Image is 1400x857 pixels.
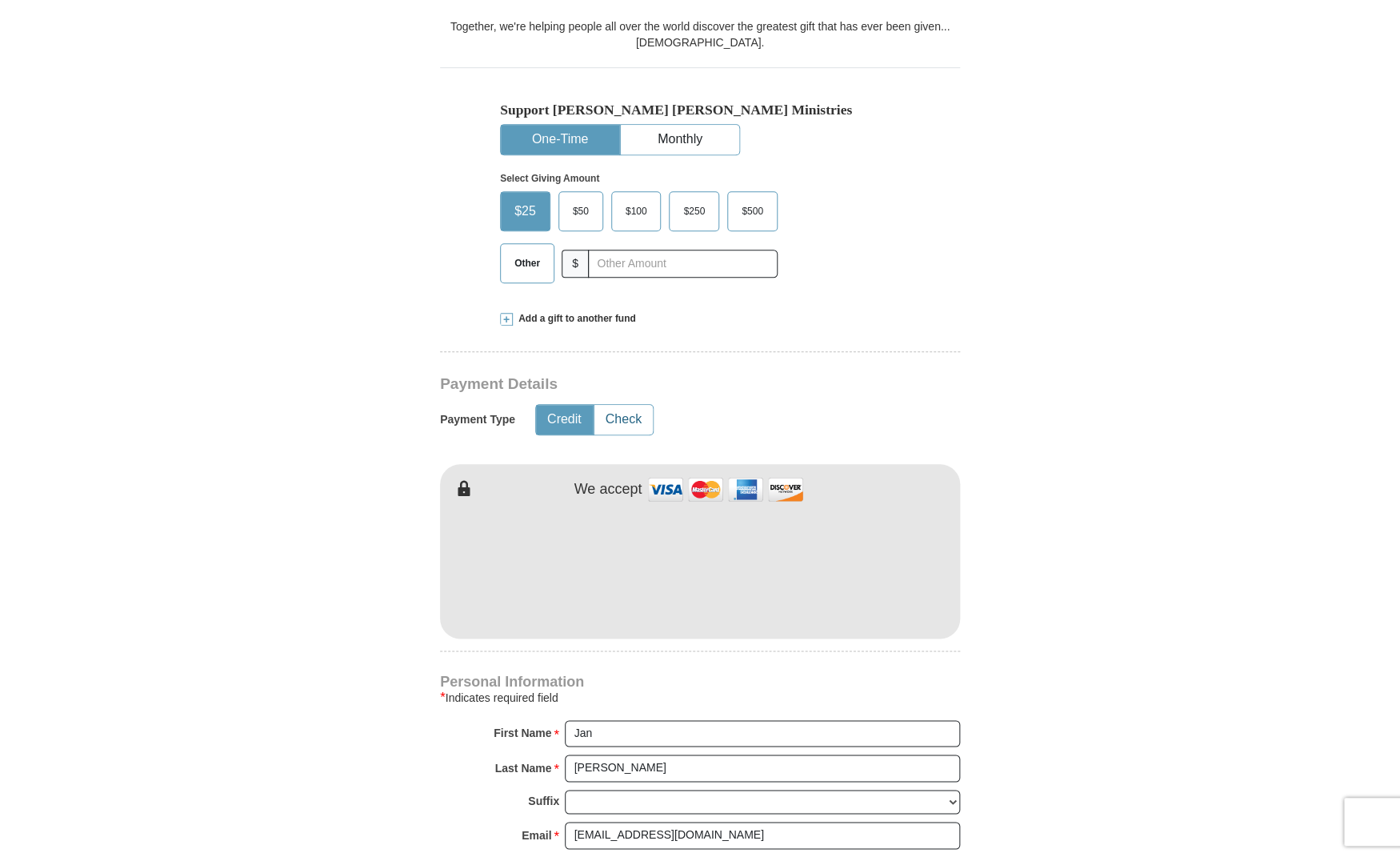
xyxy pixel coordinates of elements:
[565,199,597,223] span: $50
[588,250,778,278] input: Other Amount
[440,18,960,50] div: Together, we're helping people all over the world discover the greatest gift that has ever been g...
[618,199,655,223] span: $100
[440,675,960,688] h4: Personal Information
[506,251,548,275] span: Other
[494,722,551,744] strong: First Name
[506,199,544,223] span: $25
[562,250,589,278] span: $
[621,125,739,154] button: Monthly
[501,125,619,154] button: One-Time
[528,790,559,812] strong: Suffix
[440,413,515,426] h5: Payment Type
[513,312,636,326] span: Add a gift to another fund
[500,102,900,118] h5: Support [PERSON_NAME] [PERSON_NAME] Ministries
[675,199,713,223] span: $250
[734,199,771,223] span: $500
[646,472,806,507] img: credit cards accepted
[495,757,552,779] strong: Last Name
[440,688,960,707] div: Indicates required field
[574,481,642,499] h4: We accept
[536,405,593,435] button: Credit
[440,375,848,394] h3: Payment Details
[594,405,653,435] button: Check
[522,824,551,847] strong: Email
[500,173,599,184] strong: Select Giving Amount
